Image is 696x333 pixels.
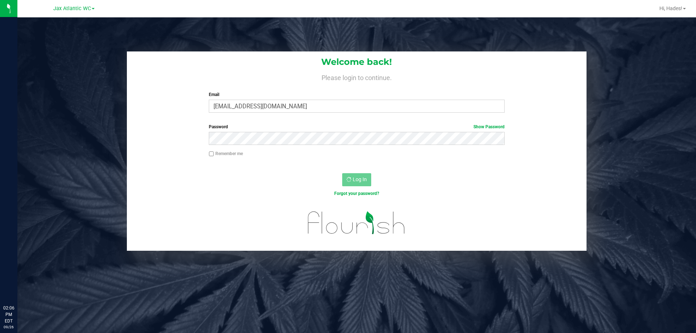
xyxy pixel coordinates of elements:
[3,305,14,324] p: 02:06 PM EDT
[659,5,682,11] span: Hi, Hades!
[209,91,504,98] label: Email
[334,191,379,196] a: Forgot your password?
[299,204,414,241] img: flourish_logo.svg
[127,57,587,67] h1: Welcome back!
[127,72,587,81] h4: Please login to continue.
[53,5,91,12] span: Jax Atlantic WC
[209,150,243,157] label: Remember me
[209,124,228,129] span: Password
[473,124,505,129] a: Show Password
[353,176,367,182] span: Log In
[3,324,14,330] p: 09/26
[342,173,371,186] button: Log In
[209,151,214,157] input: Remember me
